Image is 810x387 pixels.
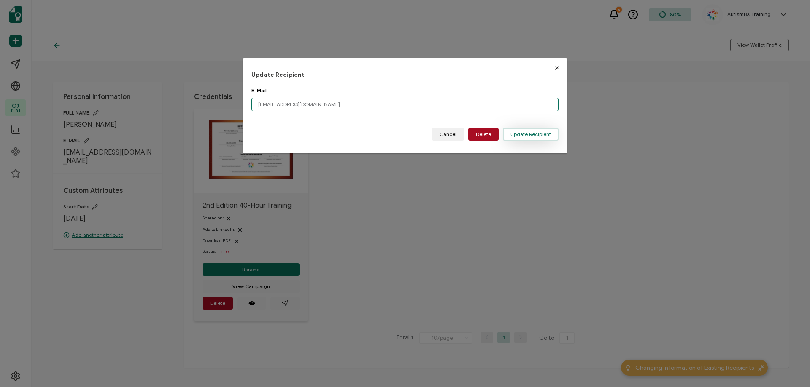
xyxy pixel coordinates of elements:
div: dialog [243,58,567,153]
input: someone@example.com [251,98,559,111]
h1: Update Recipient [251,71,559,79]
button: Cancel [432,128,464,141]
button: Close [548,58,567,77]
button: Delete [468,128,499,141]
span: Cancel [440,132,456,137]
iframe: Chat Widget [768,347,810,387]
button: Update Recipient [503,128,559,141]
span: E-Mail [251,87,267,93]
span: Update Recipient [510,132,551,137]
span: Delete [476,132,491,137]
